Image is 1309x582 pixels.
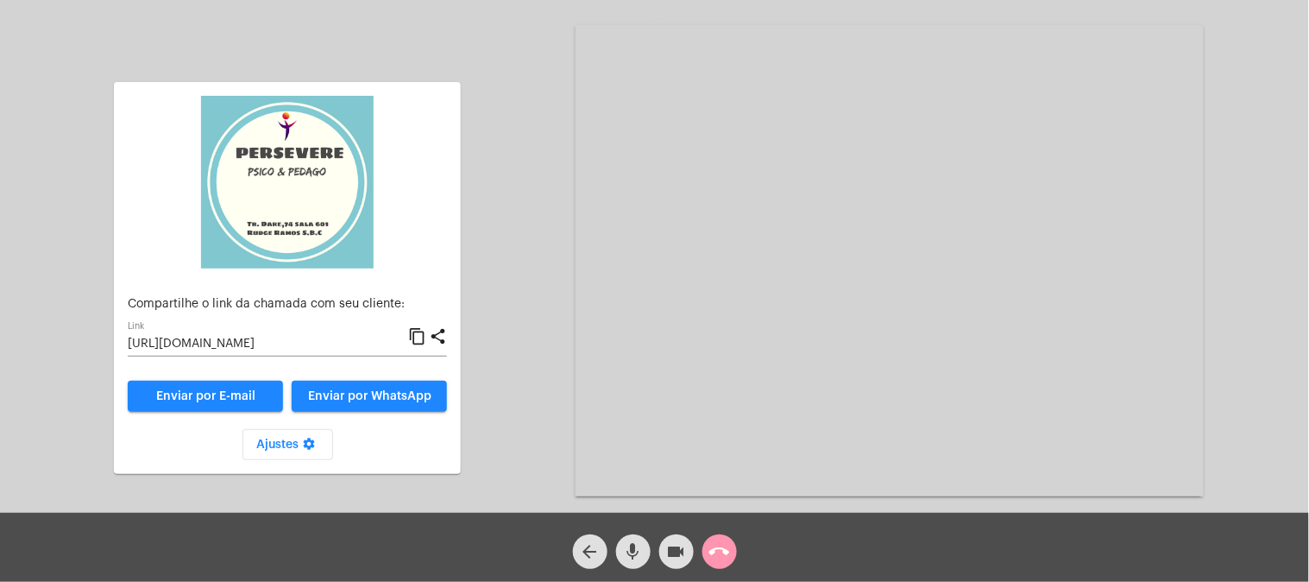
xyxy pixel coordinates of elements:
mat-icon: videocam [666,541,687,562]
mat-icon: mic [623,541,644,562]
a: Enviar por E-mail [128,381,283,412]
button: Ajustes [242,429,333,460]
mat-icon: share [429,326,447,347]
mat-icon: settings [299,437,319,458]
span: Enviar por WhatsApp [308,390,431,402]
p: Compartilhe o link da chamada com seu cliente: [128,298,447,311]
span: Ajustes [256,439,319,451]
mat-icon: call_end [709,541,730,562]
mat-icon: content_copy [408,326,426,347]
button: Enviar por WhatsApp [292,381,447,412]
span: Enviar por E-mail [156,390,255,402]
mat-icon: arrow_back [580,541,601,562]
img: 5d8d47a4-7bd9-c6b3-230d-111f976e2b05.jpeg [201,96,374,269]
